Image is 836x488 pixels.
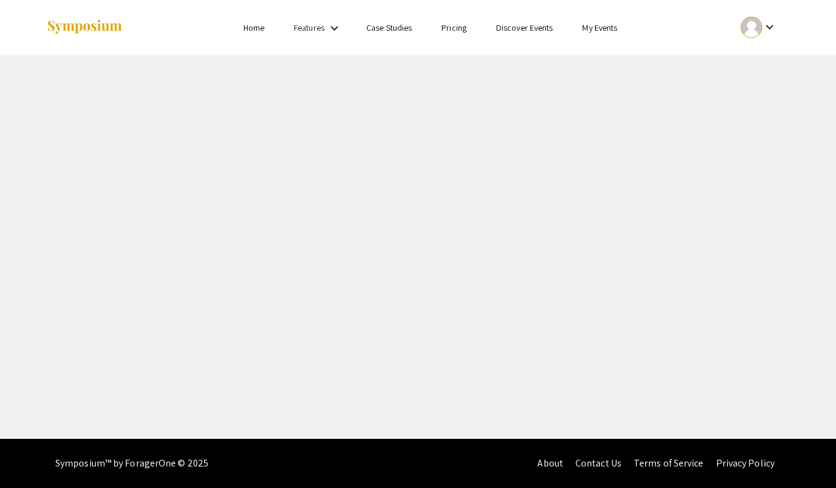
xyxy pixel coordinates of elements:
img: Symposium by ForagerOne [46,19,123,36]
a: Features [294,22,325,33]
a: About [537,457,563,470]
a: My Events [582,22,617,33]
a: Terms of Service [634,457,704,470]
mat-icon: Expand Features list [327,21,342,36]
mat-icon: Expand account dropdown [762,20,777,34]
a: Privacy Policy [716,457,775,470]
a: Discover Events [496,22,553,33]
iframe: Chat [784,433,827,479]
div: Symposium™ by ForagerOne © 2025 [55,439,208,488]
a: Case Studies [366,22,412,33]
a: Home [243,22,264,33]
a: Pricing [441,22,467,33]
a: Contact Us [575,457,621,470]
button: Expand account dropdown [728,14,790,41]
